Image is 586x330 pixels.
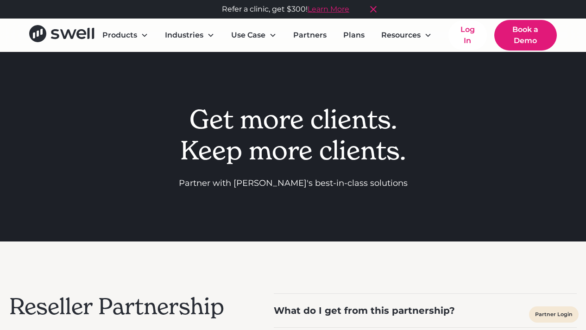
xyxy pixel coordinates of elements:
div: Resources [381,30,421,41]
a: Book a Demo [494,20,557,51]
div: Refer a clinic, get $300! [222,4,349,15]
h2: Reseller Partnership [9,293,237,320]
h1: Get more clients. Keep more clients. [179,104,408,166]
div: Industries [165,30,203,41]
div: What do I get from this partnership? [274,304,455,317]
a: Plans [336,26,372,44]
div: Use Case [231,30,265,41]
p: Partner with [PERSON_NAME]'s best-in-class solutions [179,177,408,190]
a: Learn More [308,5,349,13]
div: Products [102,30,137,41]
a: Log In [448,20,487,50]
a: Partner Login [535,309,573,320]
a: Partners [286,26,334,44]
